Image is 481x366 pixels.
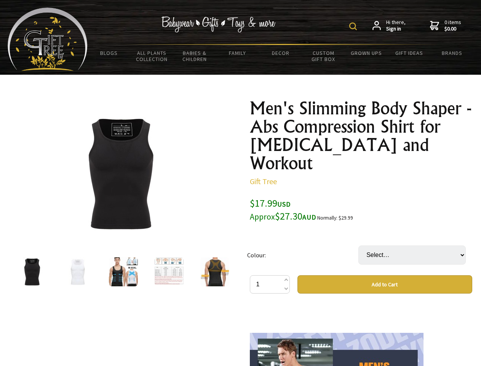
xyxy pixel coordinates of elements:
img: product search [349,22,357,30]
a: Family [216,45,259,61]
span: Hi there, [386,19,406,32]
a: 0 items$0.00 [430,19,461,32]
td: Colour: [247,235,358,275]
small: Normally: $29.99 [317,215,353,221]
img: Men's Slimming Body Shaper - Abs Compression Shirt for Gynecomastia and Workout [63,257,92,286]
a: Grown Ups [345,45,388,61]
img: Men's Slimming Body Shaper - Abs Compression Shirt for Gynecomastia and Workout [109,257,138,286]
img: Men's Slimming Body Shaper - Abs Compression Shirt for Gynecomastia and Workout [18,257,46,286]
h1: Men's Slimming Body Shaper - Abs Compression Shirt for [MEDICAL_DATA] and Workout [250,99,472,172]
img: Babyware - Gifts - Toys and more... [8,8,88,71]
a: Hi there,Sign in [372,19,406,32]
span: $17.99 $27.30 [250,197,316,222]
a: Gift Tree [250,177,277,186]
button: Add to Cart [297,275,472,294]
a: Custom Gift Box [302,45,345,67]
span: 0 items [444,19,461,32]
img: Babywear - Gifts - Toys & more [161,16,276,32]
a: BLOGS [88,45,131,61]
span: AUD [302,213,316,222]
a: Decor [259,45,302,61]
strong: $0.00 [444,26,461,32]
a: Babies & Children [173,45,216,67]
span: USD [277,200,291,209]
strong: Sign in [386,26,406,32]
a: Gift Ideas [388,45,431,61]
img: Men's Slimming Body Shaper - Abs Compression Shirt for Gynecomastia and Workout [155,257,184,286]
small: Approx [250,212,275,222]
a: Brands [431,45,474,61]
img: Men's Slimming Body Shaper - Abs Compression Shirt for Gynecomastia and Workout [200,257,229,286]
img: Men's Slimming Body Shaper - Abs Compression Shirt for Gynecomastia and Workout [61,114,180,233]
a: All Plants Collection [131,45,174,67]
